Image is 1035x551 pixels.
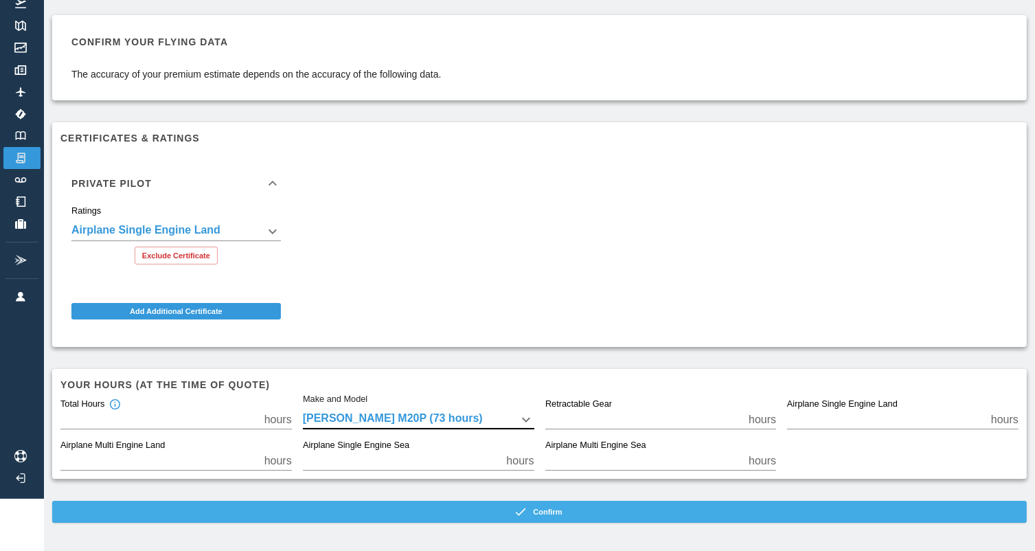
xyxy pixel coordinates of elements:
label: Airplane Multi Engine Land [60,440,165,452]
label: Airplane Single Engine Sea [303,440,409,452]
label: Airplane Single Engine Land [787,398,898,411]
label: Ratings [71,205,101,217]
p: hours [749,412,776,428]
h6: Confirm your flying data [71,34,442,49]
h6: Your hours (at the time of quote) [60,377,1019,392]
p: hours [749,453,776,469]
h6: Private Pilot [71,179,152,188]
div: Airplane Single Engine Land [71,222,281,241]
div: Private Pilot [60,205,292,275]
p: hours [506,453,534,469]
label: Make and Model [303,393,367,405]
svg: Total hours in fixed-wing aircraft [109,398,121,411]
button: Confirm [52,501,1027,523]
p: hours [991,412,1019,428]
label: Retractable Gear [545,398,612,411]
div: [PERSON_NAME] M20P (73 hours) [303,410,534,429]
button: Exclude Certificate [135,247,218,265]
h6: Certificates & Ratings [60,131,1019,146]
div: Private Pilot [60,161,292,205]
p: hours [264,453,292,469]
label: Airplane Multi Engine Sea [545,440,646,452]
p: The accuracy of your premium estimate depends on the accuracy of the following data. [71,67,442,81]
p: hours [264,412,292,428]
div: Total Hours [60,398,121,411]
button: Add Additional Certificate [71,303,281,319]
